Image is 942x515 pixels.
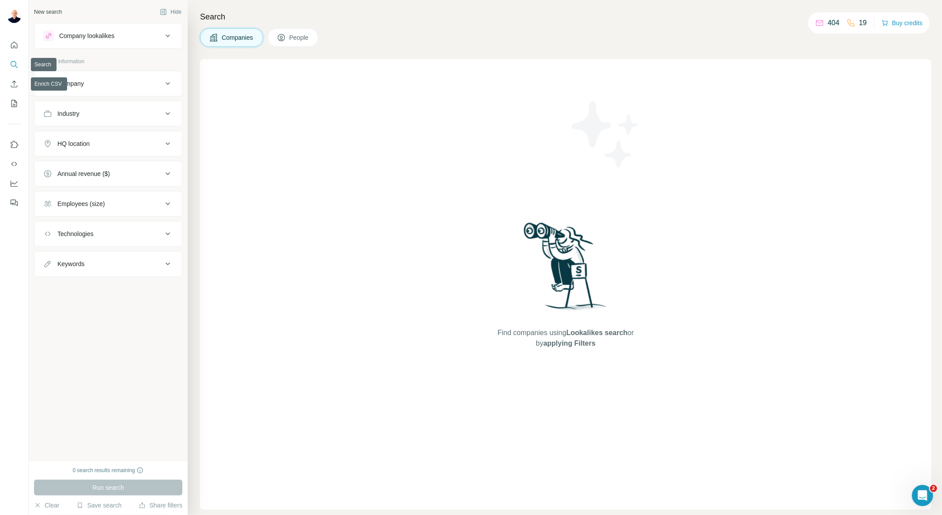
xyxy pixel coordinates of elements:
[7,137,21,153] button: Use Surfe on LinkedIn
[34,133,182,154] button: HQ location
[57,199,105,208] div: Employees (size)
[34,193,182,214] button: Employees (size)
[34,8,62,16] div: New search
[34,73,182,94] button: Company
[59,31,114,40] div: Company lookalikes
[7,95,21,111] button: My lists
[7,156,21,172] button: Use Surfe API
[200,11,931,23] h4: Search
[7,175,21,191] button: Dashboard
[930,485,937,492] span: 2
[289,33,310,42] span: People
[57,169,110,178] div: Annual revenue ($)
[543,340,595,347] span: applying Filters
[73,466,144,474] div: 0 search results remaining
[566,329,628,336] span: Lookalikes search
[34,501,59,510] button: Clear
[859,18,867,28] p: 19
[912,485,933,506] iframe: Intercom live chat
[139,501,182,510] button: Share filters
[34,223,182,244] button: Technologies
[34,253,182,275] button: Keywords
[828,18,840,28] p: 404
[520,220,612,319] img: Surfe Illustration - Woman searching with binoculars
[7,57,21,72] button: Search
[57,79,84,88] div: Company
[7,9,21,23] img: Avatar
[7,195,21,211] button: Feedback
[495,328,636,349] span: Find companies using or by
[154,5,188,19] button: Hide
[34,103,182,124] button: Industry
[34,57,182,65] p: Company information
[7,76,21,92] button: Enrich CSV
[57,259,84,268] div: Keywords
[57,109,79,118] div: Industry
[566,95,645,174] img: Surfe Illustration - Stars
[34,25,182,46] button: Company lookalikes
[57,229,94,238] div: Technologies
[222,33,254,42] span: Companies
[881,17,923,29] button: Buy credits
[34,163,182,184] button: Annual revenue ($)
[7,37,21,53] button: Quick start
[57,139,90,148] div: HQ location
[76,501,121,510] button: Save search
